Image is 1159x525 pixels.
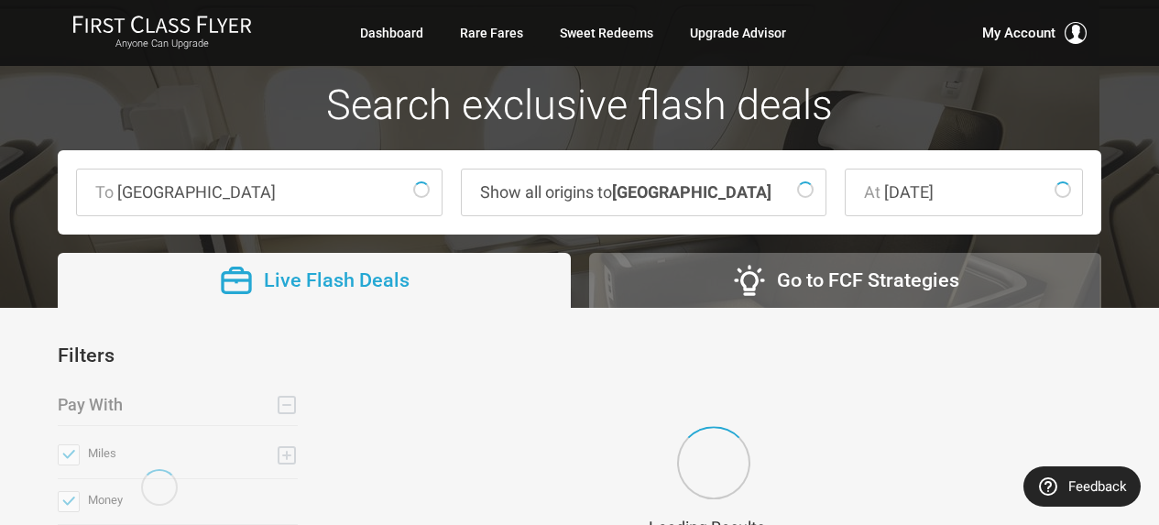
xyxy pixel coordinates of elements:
a: Dashboard [360,16,423,49]
button: My Account [982,22,1087,44]
a: Rare Fares [460,16,523,49]
span: Live Flash Deals [264,265,410,297]
img: First Class Flyer [72,15,252,34]
a: Sweet Redeems [560,16,653,49]
span: [GEOGRAPHIC_DATA] [117,182,276,202]
span: [DATE] [884,182,934,202]
button: Feedback [1023,466,1141,507]
button: Go to FCF Strategies [589,253,1101,308]
button: Live Flash Deals [58,253,570,308]
span: Feedback [1068,479,1127,495]
h3: Pay With [58,396,123,414]
span: My Account [982,22,1055,44]
a: Upgrade Advisor [690,16,786,49]
strong: [GEOGRAPHIC_DATA] [612,182,771,202]
span: To [95,182,114,202]
small: Anyone Can Upgrade [72,38,252,50]
span: At [864,182,880,202]
span: Show all origins to [480,182,771,202]
h3: Filters [58,345,115,366]
span: Go to FCF Strategies [777,265,959,297]
h1: Search exclusive flash deals [58,82,1101,132]
a: First Class FlyerAnyone Can Upgrade [72,15,252,51]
